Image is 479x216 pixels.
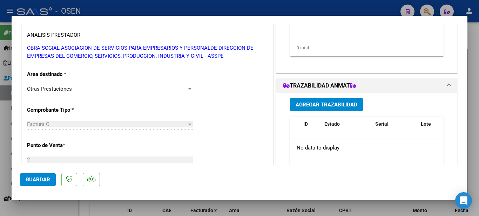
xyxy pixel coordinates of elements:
div: Open Intercom Messenger [455,192,472,209]
span: Lote [421,121,431,127]
button: Guardar [20,173,56,186]
span: Otras Prestaciones [27,86,72,92]
span: Estado [324,121,340,127]
p: Area destinado * [27,70,99,78]
datatable-header-cell: ID [301,117,322,140]
span: Agregar Trazabilidad [296,102,357,108]
span: Guardar [26,176,50,183]
p: Comprobante Tipo * [27,106,99,114]
span: ID [303,121,308,127]
datatable-header-cell: Serial [372,117,418,140]
mat-expansion-panel-header: TRAZABILIDAD ANMAT [276,79,457,93]
span: Factura C [27,121,49,127]
h1: TRAZABILIDAD ANMAT [283,82,356,90]
button: Agregar Trazabilidad [290,98,363,111]
p: OBRA SOCIAL ASOCIACION DE SERVICIOS PARA EMPRESARIOS Y PERSONALDE DIRECCION DE EMPRESAS DEL COMER... [27,44,268,60]
datatable-header-cell: Estado [322,117,372,140]
div: No data to display [290,139,441,156]
div: ANALISIS PRESTADOR [27,31,80,39]
div: 0 total [290,39,444,57]
span: Serial [375,121,389,127]
p: Punto de Venta [27,141,99,149]
datatable-header-cell: Lote [418,117,448,140]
